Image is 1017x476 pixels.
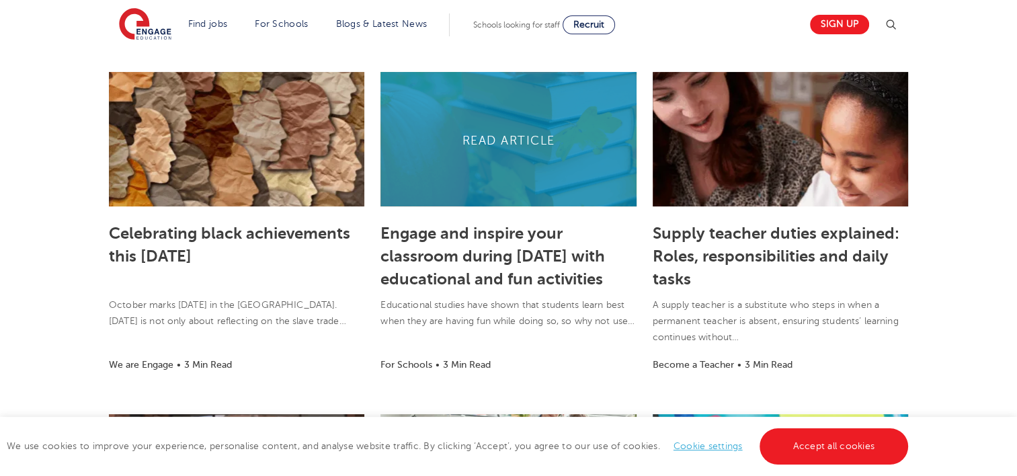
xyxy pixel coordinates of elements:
[653,357,734,372] li: Become a Teacher
[109,297,364,329] p: October marks [DATE] in the [GEOGRAPHIC_DATA]. [DATE] is not only about reflecting on the slave t...
[432,357,443,372] li: •
[810,15,869,34] a: Sign up
[563,15,615,34] a: Recruit
[573,19,604,30] span: Recruit
[7,441,911,451] span: We use cookies to improve your experience, personalise content, and analyse website traffic. By c...
[653,297,908,346] p: A supply teacher is a substitute who steps in when a permanent teacher is absent, ensuring studen...
[109,357,173,372] li: We are Engage
[734,357,745,372] li: •
[255,19,308,29] a: For Schools
[119,8,171,42] img: Engage Education
[173,357,184,372] li: •
[380,357,432,372] li: For Schools
[188,19,228,29] a: Find jobs
[443,357,491,372] li: 3 Min Read
[336,19,428,29] a: Blogs & Latest News
[760,428,909,465] a: Accept all cookies
[380,224,605,288] a: Engage and inspire your classroom during [DATE] with educational and fun activities
[109,224,350,266] a: Celebrating black achievements this [DATE]
[745,357,792,372] li: 3 Min Read
[674,441,743,451] a: Cookie settings
[653,224,899,288] a: Supply teacher duties explained: Roles, responsibilities and daily tasks
[380,297,636,329] p: Educational studies have shown that students learn best when they are having fun while doing so, ...
[473,20,560,30] span: Schools looking for staff
[184,357,232,372] li: 3 Min Read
